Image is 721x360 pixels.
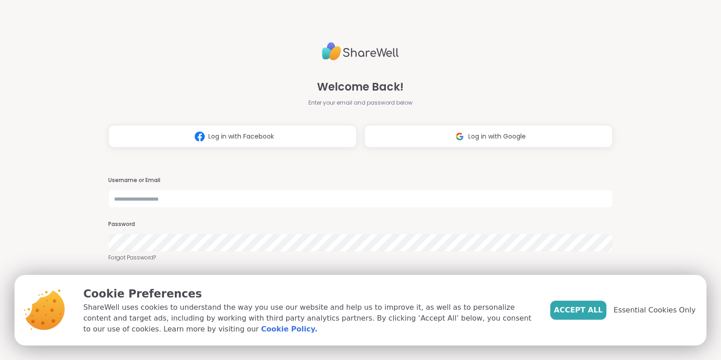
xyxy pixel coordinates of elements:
span: Log in with Google [468,132,526,141]
a: Forgot Password? [108,254,613,262]
img: ShareWell Logo [322,38,399,64]
a: Cookie Policy. [261,324,317,335]
span: Welcome Back! [317,79,404,95]
img: ShareWell Logomark [191,128,208,145]
span: Log in with Facebook [208,132,274,141]
button: Log in with Facebook [108,125,357,148]
h3: Password [108,221,613,228]
img: ShareWell Logomark [451,128,468,145]
button: Accept All [550,301,606,320]
h3: Username or Email [108,177,613,184]
span: Accept All [554,305,603,316]
span: Essential Cookies Only [614,305,696,316]
span: Enter your email and password below [308,99,413,107]
button: Log in with Google [364,125,613,148]
p: ShareWell uses cookies to understand the way you use our website and help us to improve it, as we... [83,302,536,335]
p: Cookie Preferences [83,286,536,302]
